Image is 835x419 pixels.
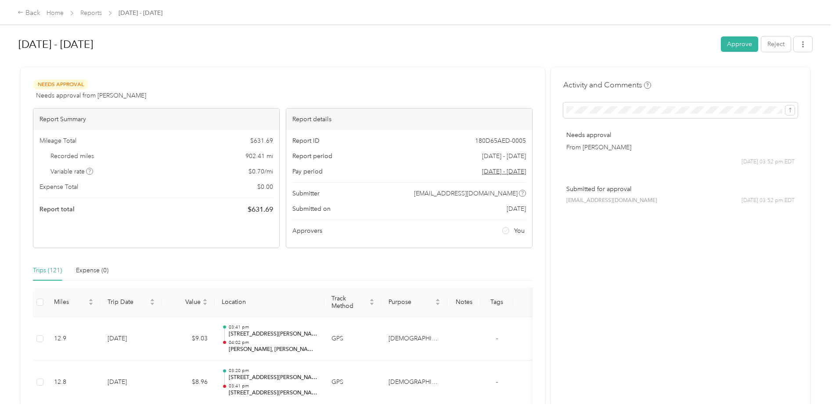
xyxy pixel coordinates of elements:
p: From [PERSON_NAME] [566,143,795,152]
p: [STREET_ADDRESS][PERSON_NAME] [229,389,317,397]
td: [DATE] [101,361,162,405]
span: 180D65AED-0005 [475,136,526,145]
span: [DATE] - [DATE] [119,8,162,18]
h1: Sep 15 - 28, 2025 [18,34,715,55]
span: - [496,378,498,386]
span: caret-down [202,301,208,307]
th: Tags [480,288,513,317]
td: [DATE] [101,317,162,361]
span: [DATE] 03:52 pm EDT [741,158,795,166]
p: [STREET_ADDRESS][PERSON_NAME] [229,330,317,338]
td: GPS [324,361,382,405]
span: [EMAIL_ADDRESS][DOMAIN_NAME] [414,189,518,198]
p: 03:41 pm [229,383,317,389]
span: Approvers [292,226,322,235]
div: Expense (0) [76,266,108,275]
span: Mileage Total [40,136,76,145]
th: Track Method [324,288,382,317]
p: 03:41 pm [229,324,317,330]
span: - [496,335,498,342]
span: caret-down [369,301,374,307]
span: [DATE] [507,204,526,213]
span: Value [169,298,201,306]
span: Submitted on [292,204,331,213]
p: [STREET_ADDRESS][PERSON_NAME] [229,374,317,382]
span: Report ID [292,136,320,145]
span: Go to pay period [482,167,526,176]
th: Location [215,288,324,317]
span: $ 631.69 [250,136,273,145]
th: Trip Date [101,288,162,317]
span: caret-down [435,301,440,307]
span: Recorded miles [50,152,94,161]
p: Needs approval [566,130,795,140]
td: Catholic Charities of Oswego County [382,361,447,405]
button: Reject [761,36,791,52]
div: Report details [286,108,532,130]
span: You [514,226,525,235]
span: caret-up [435,297,440,303]
span: Report total [40,205,75,214]
iframe: Everlance-gr Chat Button Frame [786,370,835,419]
div: Trips (121) [33,266,62,275]
p: [PERSON_NAME], [PERSON_NAME], NY 13069, [GEOGRAPHIC_DATA] [229,346,317,354]
td: $8.96 [162,361,215,405]
button: Approve [721,36,758,52]
span: Expense Total [40,182,78,191]
span: $ 631.69 [248,204,273,215]
span: caret-down [150,301,155,307]
a: Reports [80,9,102,17]
span: Miles [54,298,86,306]
td: Catholic Charities of Oswego County [382,317,447,361]
td: GPS [324,317,382,361]
span: Report period [292,152,332,161]
th: Miles [47,288,101,317]
p: Submitted for approval [566,184,795,194]
span: Track Method [331,295,367,310]
span: Purpose [389,298,433,306]
td: $9.03 [162,317,215,361]
span: Trip Date [108,298,148,306]
th: Purpose [382,288,447,317]
span: $ 0.00 [257,182,273,191]
td: 12.9 [47,317,101,361]
span: 902.41 mi [245,152,273,161]
span: Needs Approval [33,79,88,90]
span: caret-up [202,297,208,303]
span: Submitter [292,189,320,198]
span: caret-up [369,297,374,303]
div: Report Summary [33,108,279,130]
td: 12.8 [47,361,101,405]
span: caret-down [88,301,94,307]
th: Notes [447,288,480,317]
th: Value [162,288,215,317]
div: Back [18,8,40,18]
span: Variable rate [50,167,94,176]
span: [EMAIL_ADDRESS][DOMAIN_NAME] [566,197,657,205]
span: caret-up [150,297,155,303]
span: $ 0.70 / mi [248,167,273,176]
span: Pay period [292,167,323,176]
a: Home [47,9,64,17]
h4: Activity and Comments [563,79,651,90]
span: caret-up [88,297,94,303]
p: 03:20 pm [229,368,317,374]
span: Needs approval from [PERSON_NAME] [36,91,146,100]
span: [DATE] 03:52 pm EDT [741,197,795,205]
span: [DATE] - [DATE] [482,152,526,161]
p: 04:02 pm [229,340,317,346]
